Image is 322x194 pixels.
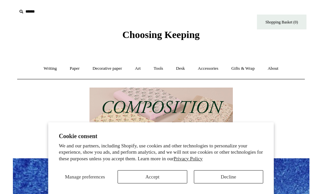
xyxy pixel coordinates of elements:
a: About [262,60,284,77]
span: Choosing Keeping [122,29,199,40]
a: Writing [38,60,63,77]
a: Accessories [192,60,224,77]
a: Choosing Keeping [122,34,199,39]
a: Art [129,60,147,77]
a: Tools [148,60,169,77]
a: Shopping Basket (0) [257,15,306,29]
span: Manage preferences [65,174,105,179]
button: Decline [194,170,263,183]
a: Desk [170,60,191,77]
a: Privacy Policy [174,156,203,161]
a: Decorative paper [87,60,128,77]
button: Accept [118,170,187,183]
h2: Cookie consent [59,133,263,140]
button: Manage preferences [59,170,111,183]
a: Paper [64,60,86,77]
a: Gifts & Wrap [225,60,261,77]
p: We and our partners, including Shopify, use cookies and other technologies to personalize your ex... [59,143,263,162]
img: 202302 Composition ledgers.jpg__PID:69722ee6-fa44-49dd-a067-31375e5d54ec [89,88,233,149]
